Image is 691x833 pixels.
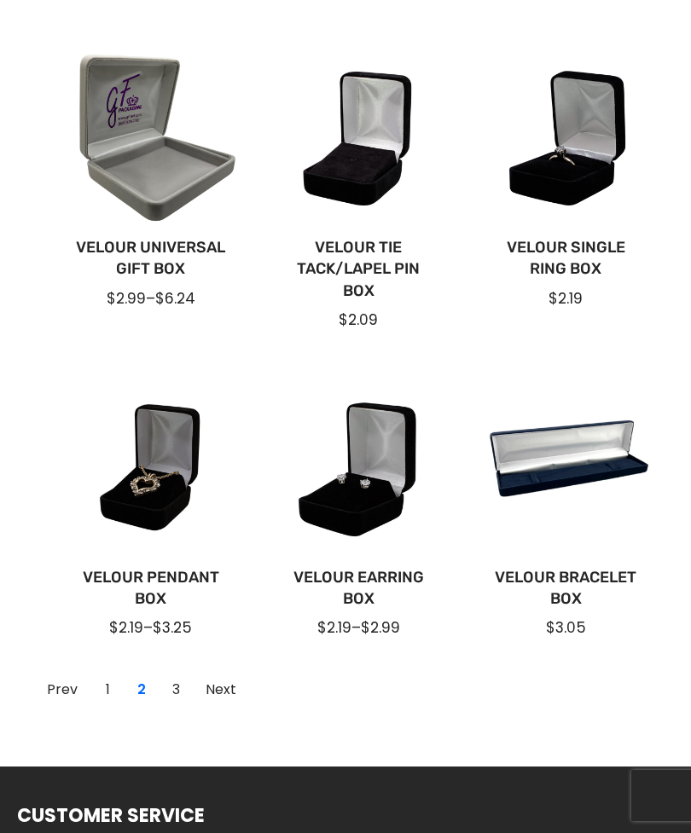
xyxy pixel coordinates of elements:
[94,676,121,703] a: Go to Page 1
[74,237,227,280] a: Velour Universal Gift Box
[361,617,400,638] span: $2.99
[17,801,205,830] h1: Customer Service
[282,567,434,610] a: Velour Earring Box
[155,288,195,309] span: $6.24
[490,237,642,280] a: Velour Single Ring Box
[34,673,249,707] nav: Page navigation
[282,617,434,638] div: –
[282,309,434,330] div: $2.09
[490,288,642,309] div: $2.19
[109,617,143,638] span: $2.19
[74,617,227,638] div: –
[490,617,642,638] div: $3.05
[162,676,189,703] a: Go to Page 3
[107,288,146,309] span: $2.99
[38,676,87,703] a: Go to Page 1
[490,567,642,610] a: Velour Bracelet Box
[317,617,351,638] span: $2.19
[196,676,246,703] a: Go to Page 3
[128,676,155,703] a: Current Page, Page 2
[74,288,227,309] div: –
[74,567,227,610] a: Velour Pendant Box
[153,617,192,638] span: $3.25
[282,237,434,302] a: Velour Tie Tack/Lapel Pin Box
